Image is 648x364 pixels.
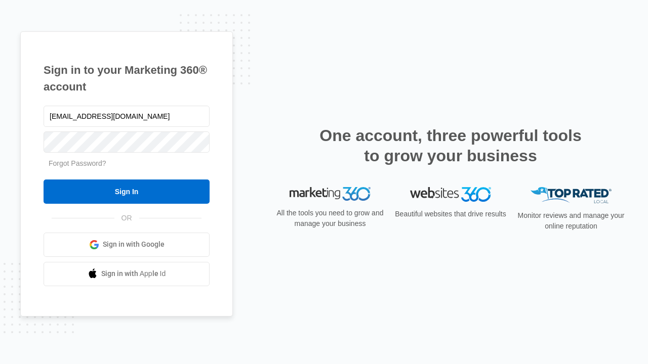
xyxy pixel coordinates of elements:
[514,210,628,232] p: Monitor reviews and manage your online reputation
[290,187,371,201] img: Marketing 360
[49,159,106,167] a: Forgot Password?
[44,233,210,257] a: Sign in with Google
[273,208,387,229] p: All the tools you need to grow and manage your business
[44,62,210,95] h1: Sign in to your Marketing 360® account
[410,187,491,202] img: Websites 360
[114,213,139,223] span: OR
[103,239,165,250] span: Sign in with Google
[44,106,210,127] input: Email
[531,187,612,204] img: Top Rated Local
[394,209,507,219] p: Beautiful websites that drive results
[101,268,166,279] span: Sign in with Apple Id
[316,125,585,166] h2: One account, three powerful tools to grow your business
[44,179,210,204] input: Sign In
[44,262,210,286] a: Sign in with Apple Id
